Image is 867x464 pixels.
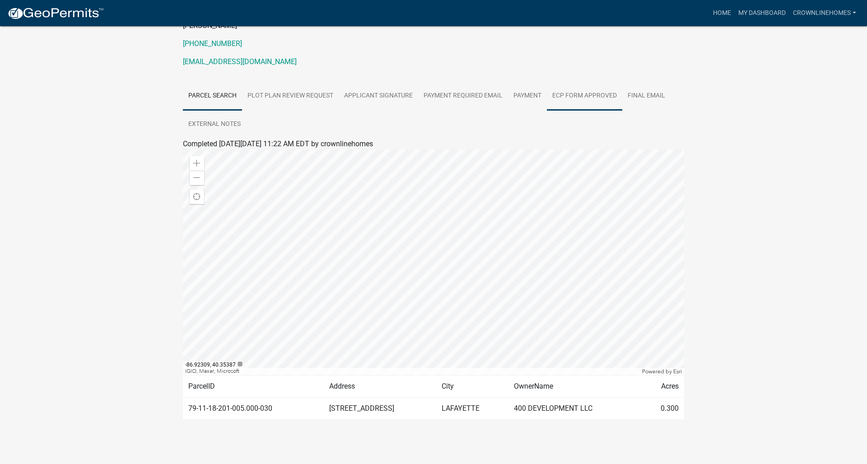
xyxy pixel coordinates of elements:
[418,82,508,111] a: Payment Required Email
[324,375,436,397] td: Address
[436,375,508,397] td: City
[640,368,684,375] div: Powered by
[324,397,436,419] td: [STREET_ADDRESS]
[183,110,246,139] a: External Notes
[183,368,640,375] div: IGIO, Maxar, Microsoft
[508,375,641,397] td: OwnerName
[508,397,641,419] td: 400 DEVELOPMENT LLC
[339,82,418,111] a: Applicant Signature
[641,375,684,397] td: Acres
[547,82,622,111] a: ECP Form Approved
[735,5,789,22] a: My Dashboard
[641,397,684,419] td: 0.300
[190,156,204,171] div: Zoom in
[190,190,204,204] div: Find my location
[789,5,860,22] a: crownlinehomes
[436,397,508,419] td: LAFAYETTE
[709,5,735,22] a: Home
[622,82,671,111] a: Final Email
[183,397,324,419] td: 79-11-18-201-005.000-030
[242,82,339,111] a: Plot Plan Review Request
[183,139,373,148] span: Completed [DATE][DATE] 11:22 AM EDT by crownlinehomes
[183,375,324,397] td: ParcelID
[183,57,297,66] a: [EMAIL_ADDRESS][DOMAIN_NAME]
[190,171,204,185] div: Zoom out
[183,39,242,48] a: [PHONE_NUMBER]
[673,368,682,375] a: Esri
[508,82,547,111] a: Payment
[183,82,242,111] a: Parcel search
